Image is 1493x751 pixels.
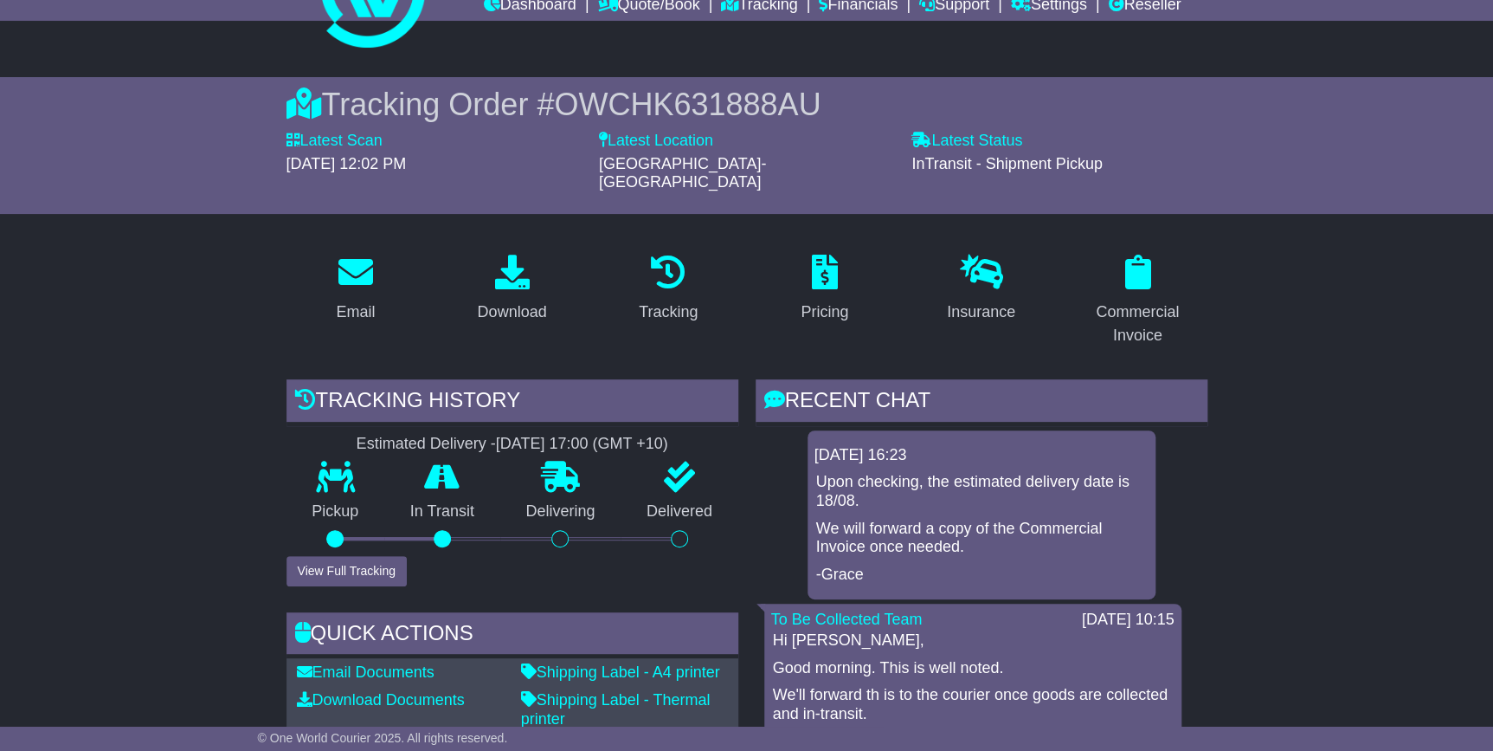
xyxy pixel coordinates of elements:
a: Email [325,249,386,330]
div: Commercial Invoice [1079,301,1196,347]
a: Insurance [936,249,1026,330]
p: Pickup [286,502,385,521]
p: Hi [PERSON_NAME], [773,631,1173,651]
p: Delivering [500,502,621,521]
a: Download Documents [297,691,465,709]
p: Good morning. This is well noted. [773,659,1173,678]
label: Latest Location [599,132,713,151]
div: [DATE] 17:00 (GMT +10) [496,435,668,454]
div: Tracking Order # [286,86,1207,123]
div: Tracking history [286,379,738,426]
span: OWCHK631888AU [554,87,821,122]
label: Latest Scan [286,132,383,151]
span: [DATE] 12:02 PM [286,155,407,172]
a: Tracking [627,249,709,330]
div: Estimated Delivery - [286,435,738,454]
a: Email Documents [297,664,434,681]
a: Shipping Label - Thermal printer [521,691,711,728]
a: Shipping Label - A4 printer [521,664,720,681]
p: In Transit [384,502,500,521]
div: Pricing [801,301,848,324]
label: Latest Status [911,132,1022,151]
span: © One World Courier 2025. All rights reserved. [258,731,508,745]
div: Download [477,301,546,324]
a: To Be Collected Team [771,611,923,628]
p: -Grace [816,566,1147,585]
div: Insurance [947,301,1015,324]
p: Delivered [621,502,738,521]
a: Download [466,249,557,330]
a: Commercial Invoice [1068,249,1207,353]
div: RECENT CHAT [756,379,1207,426]
div: Email [336,301,375,324]
p: Upon checking, the estimated delivery date is 18/08. [816,473,1147,510]
span: [GEOGRAPHIC_DATA]-[GEOGRAPHIC_DATA] [599,155,766,191]
a: Pricing [789,249,859,330]
div: [DATE] 16:23 [814,446,1149,465]
p: We'll forward th is to the courier once goods are collected and in-transit. [773,686,1173,723]
div: [DATE] 10:15 [1082,611,1174,630]
p: We will forward a copy of the Commercial Invoice once needed. [816,520,1147,557]
button: View Full Tracking [286,556,407,586]
span: InTransit - Shipment Pickup [911,155,1102,172]
div: Tracking [639,301,698,324]
div: Quick Actions [286,612,738,659]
